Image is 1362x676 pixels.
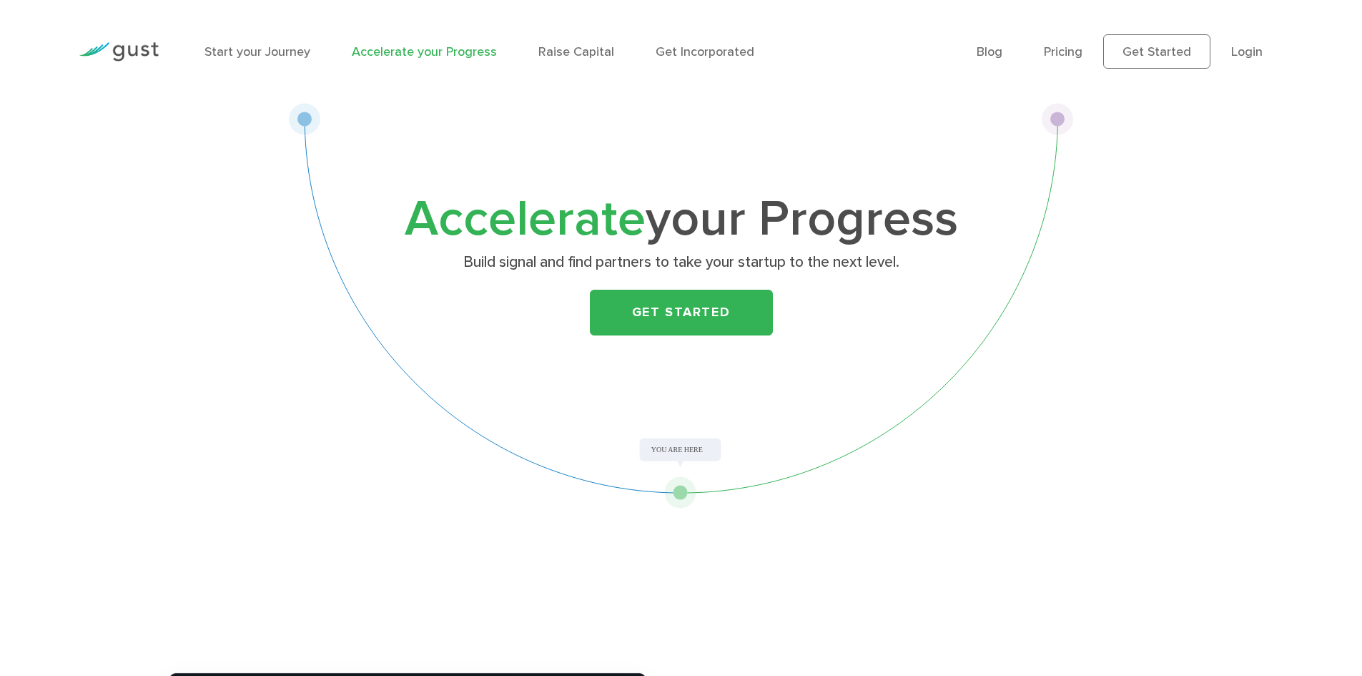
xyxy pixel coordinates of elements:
a: Get Incorporated [656,44,754,59]
a: Login [1231,44,1263,59]
p: Build signal and find partners to take your startup to the next level. [404,253,958,273]
a: Blog [977,44,1002,59]
a: Raise Capital [538,44,614,59]
img: Gust Logo [79,42,159,62]
a: Get Started [590,290,773,335]
a: Get Started [1103,34,1210,69]
a: Pricing [1044,44,1082,59]
a: Accelerate your Progress [352,44,497,59]
span: Accelerate [405,189,646,249]
h1: your Progress [399,197,964,243]
a: Start your Journey [204,44,310,59]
